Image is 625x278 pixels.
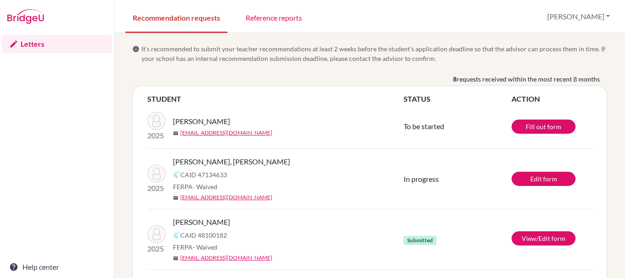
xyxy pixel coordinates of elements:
[238,1,309,33] a: Reference reports
[7,9,44,24] img: Bridge-U
[180,193,272,202] a: [EMAIL_ADDRESS][DOMAIN_NAME]
[404,122,444,131] span: To be started
[147,93,404,104] th: STUDENT
[173,131,178,136] span: mail
[2,258,112,276] a: Help center
[180,254,272,262] a: [EMAIL_ADDRESS][DOMAIN_NAME]
[453,74,457,84] b: 8
[173,231,180,239] img: Common App logo
[173,217,230,228] span: [PERSON_NAME]
[512,93,592,104] th: ACTION
[543,8,614,25] button: [PERSON_NAME]
[180,129,272,137] a: [EMAIL_ADDRESS][DOMAIN_NAME]
[180,230,227,240] span: CAID 48100182
[173,256,178,261] span: mail
[125,1,227,33] a: Recommendation requests
[147,130,166,141] p: 2025
[193,183,217,191] span: - Waived
[147,183,166,194] p: 2025
[147,243,166,254] p: 2025
[512,172,576,186] a: Edit form
[132,45,140,53] span: info
[2,35,112,53] a: Letters
[404,174,439,183] span: In progress
[147,225,166,243] img: Khadka, Bibek
[457,74,600,84] span: requests received within the most recent 8 months
[173,171,180,178] img: Common App logo
[512,120,576,134] a: Fill out form
[173,156,290,167] span: [PERSON_NAME], [PERSON_NAME]
[173,242,217,252] span: FERPA
[173,195,178,201] span: mail
[141,44,607,63] span: It’s recommended to submit your teacher recommendations at least 2 weeks before the student’s app...
[173,182,217,191] span: FERPA
[180,170,227,180] span: CAID 47134633
[404,93,512,104] th: STATUS
[147,112,166,130] img: Sharma, Anmol
[404,236,436,245] span: Submitted
[193,243,217,251] span: - Waived
[512,231,576,245] a: View/Edit form
[147,164,166,183] img: Kumar Yadav, Abhishek
[173,116,230,127] span: [PERSON_NAME]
